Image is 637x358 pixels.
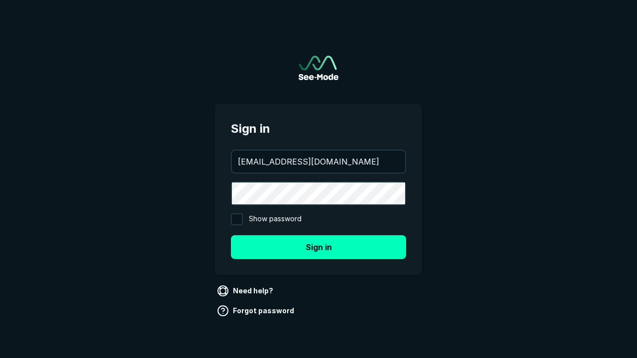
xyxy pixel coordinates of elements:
[299,56,338,80] img: See-Mode Logo
[215,283,277,299] a: Need help?
[231,120,406,138] span: Sign in
[249,213,302,225] span: Show password
[299,56,338,80] a: Go to sign in
[232,151,405,173] input: your@email.com
[215,303,298,319] a: Forgot password
[231,235,406,259] button: Sign in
